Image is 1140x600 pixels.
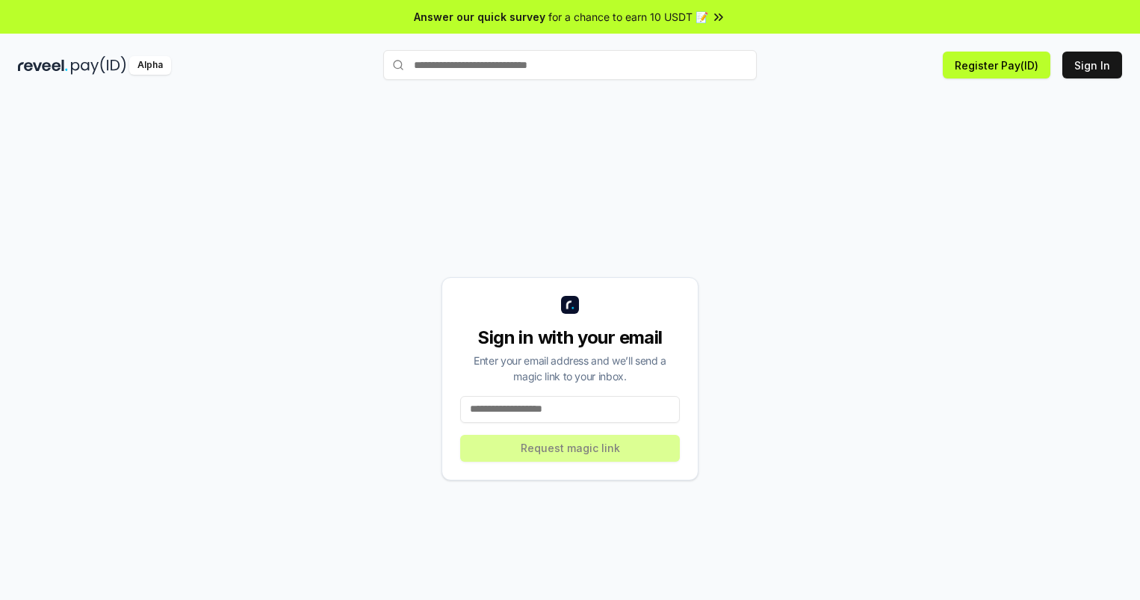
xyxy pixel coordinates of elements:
button: Register Pay(ID) [943,52,1050,78]
button: Sign In [1062,52,1122,78]
span: Answer our quick survey [414,9,545,25]
div: Alpha [129,56,171,75]
span: for a chance to earn 10 USDT 📝 [548,9,708,25]
div: Enter your email address and we’ll send a magic link to your inbox. [460,353,680,384]
div: Sign in with your email [460,326,680,350]
img: pay_id [71,56,126,75]
img: reveel_dark [18,56,68,75]
img: logo_small [561,296,579,314]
